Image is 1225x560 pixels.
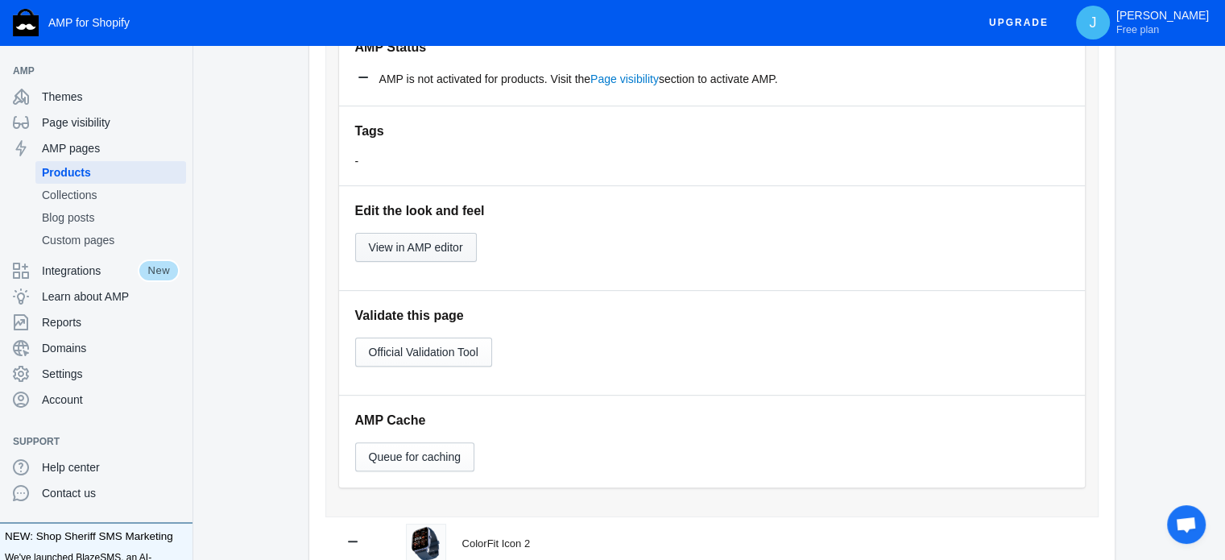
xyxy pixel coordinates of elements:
span: Domains [42,340,180,356]
span: Page visibility [42,114,180,131]
span: Products [42,164,180,180]
span: Support [13,433,163,450]
span: AMP for Shopify [48,16,130,29]
p: [PERSON_NAME] [1116,9,1209,36]
span: Official Validation Tool [369,346,478,359]
span: Help center [42,459,180,475]
span: Integrations [42,263,138,279]
button: Add a sales channel [163,438,189,445]
a: Official Validation Tool [355,345,492,358]
a: Collections [35,184,186,206]
div: Open chat [1157,496,1206,544]
span: Upgrade [989,8,1049,37]
button: Upgrade [976,8,1062,38]
h5: Validate this page [355,307,1069,324]
img: Shop Sheriff Logo [13,9,39,36]
a: Blog posts [35,206,186,229]
span: AMP is not activated for products. Visit the section to activate AMP. [379,71,778,87]
span: Settings [42,366,180,382]
a: Products [35,161,186,184]
span: Collections [42,187,180,203]
span: Account [42,392,180,408]
span: Free plan [1116,23,1159,36]
span: Contact us [42,485,180,501]
span: View in AMP editor [369,241,463,254]
a: Learn about AMP [6,284,186,309]
a: AMP pages [6,135,186,161]
div: ColorFit Icon 2 [462,536,1079,552]
button: View in AMP editor [355,233,477,262]
a: View in AMP editor [355,240,477,253]
a: Settings [6,361,186,387]
a: Page visibility [6,110,186,135]
span: Themes [42,89,180,105]
span: AMP [13,63,163,79]
h5: Tags [355,122,1069,139]
span: Custom pages [42,232,180,248]
a: Custom pages [35,229,186,251]
span: Reports [42,314,180,330]
button: Queue for caching [355,442,474,471]
a: Contact us [6,480,186,506]
h5: Edit the look and feel [355,202,1069,219]
span: Blog posts [42,209,180,226]
a: IntegrationsNew [6,258,186,284]
a: Account [6,387,186,413]
span: New [138,259,180,282]
a: Page visibility [590,73,659,85]
span: J [1085,15,1101,31]
a: Domains [6,335,186,361]
a: Themes [6,84,186,110]
button: Add a sales channel [163,68,189,74]
span: Learn about AMP [42,288,180,305]
span: AMP pages [42,140,180,156]
h5: AMP Cache [355,412,1069,429]
button: Official Validation Tool [355,338,492,367]
a: Reports [6,309,186,335]
div: - [355,153,1069,169]
span: Queue for caching [369,450,461,463]
h5: AMP Status [355,39,1069,56]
